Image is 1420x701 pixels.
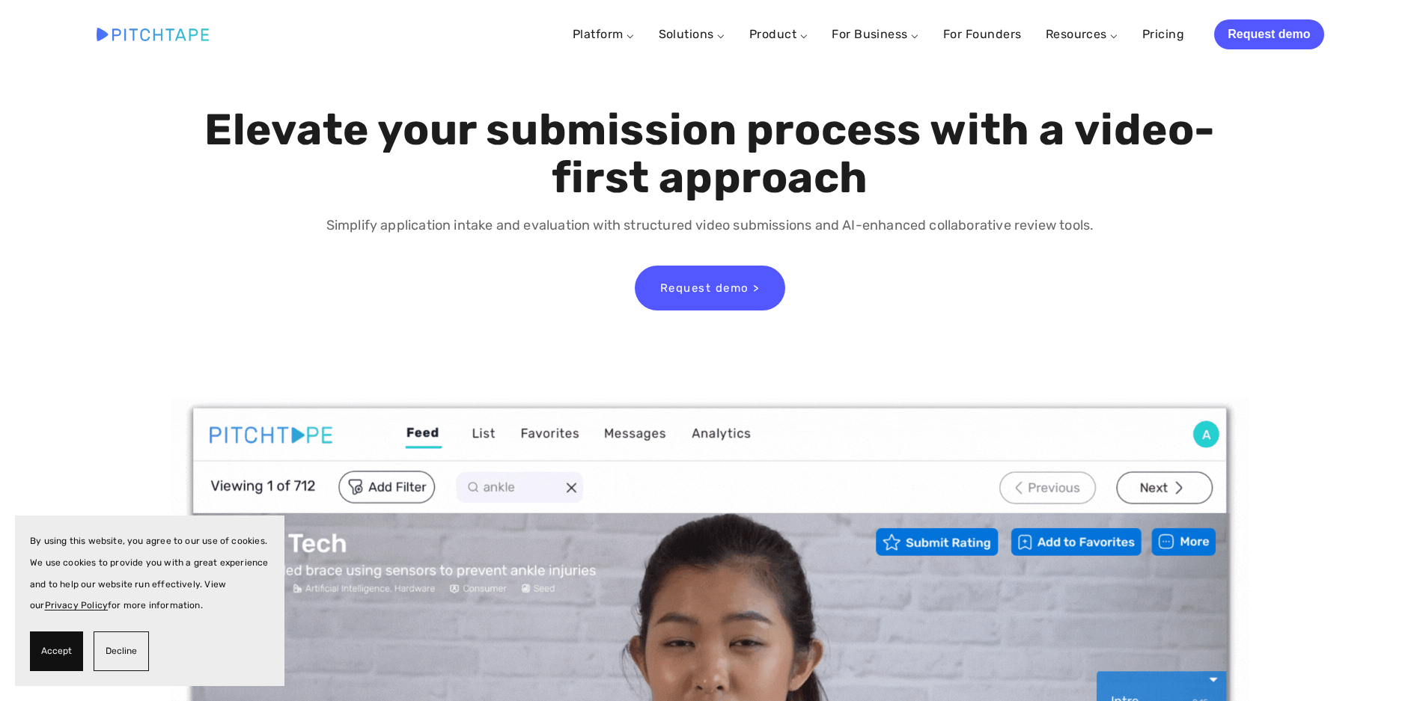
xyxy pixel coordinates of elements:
[1142,21,1184,48] a: Pricing
[45,600,109,610] a: Privacy Policy
[573,27,635,41] a: Platform ⌵
[201,215,1219,236] p: Simplify application intake and evaluation with structured video submissions and AI-enhanced coll...
[832,27,919,41] a: For Business ⌵
[635,266,785,310] a: Request demo >
[97,28,209,40] img: Pitchtape | Video Submission Management Software
[943,21,1022,48] a: For Founders
[30,631,83,671] button: Accept
[1214,19,1323,49] a: Request demo
[1046,27,1118,41] a: Resources ⌵
[41,640,72,662] span: Accept
[94,631,149,671] button: Decline
[15,515,284,686] section: Cookie banner
[106,640,137,662] span: Decline
[201,106,1219,202] h1: Elevate your submission process with a video-first approach
[749,27,808,41] a: Product ⌵
[659,27,725,41] a: Solutions ⌵
[30,530,269,616] p: By using this website, you agree to our use of cookies. We use cookies to provide you with a grea...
